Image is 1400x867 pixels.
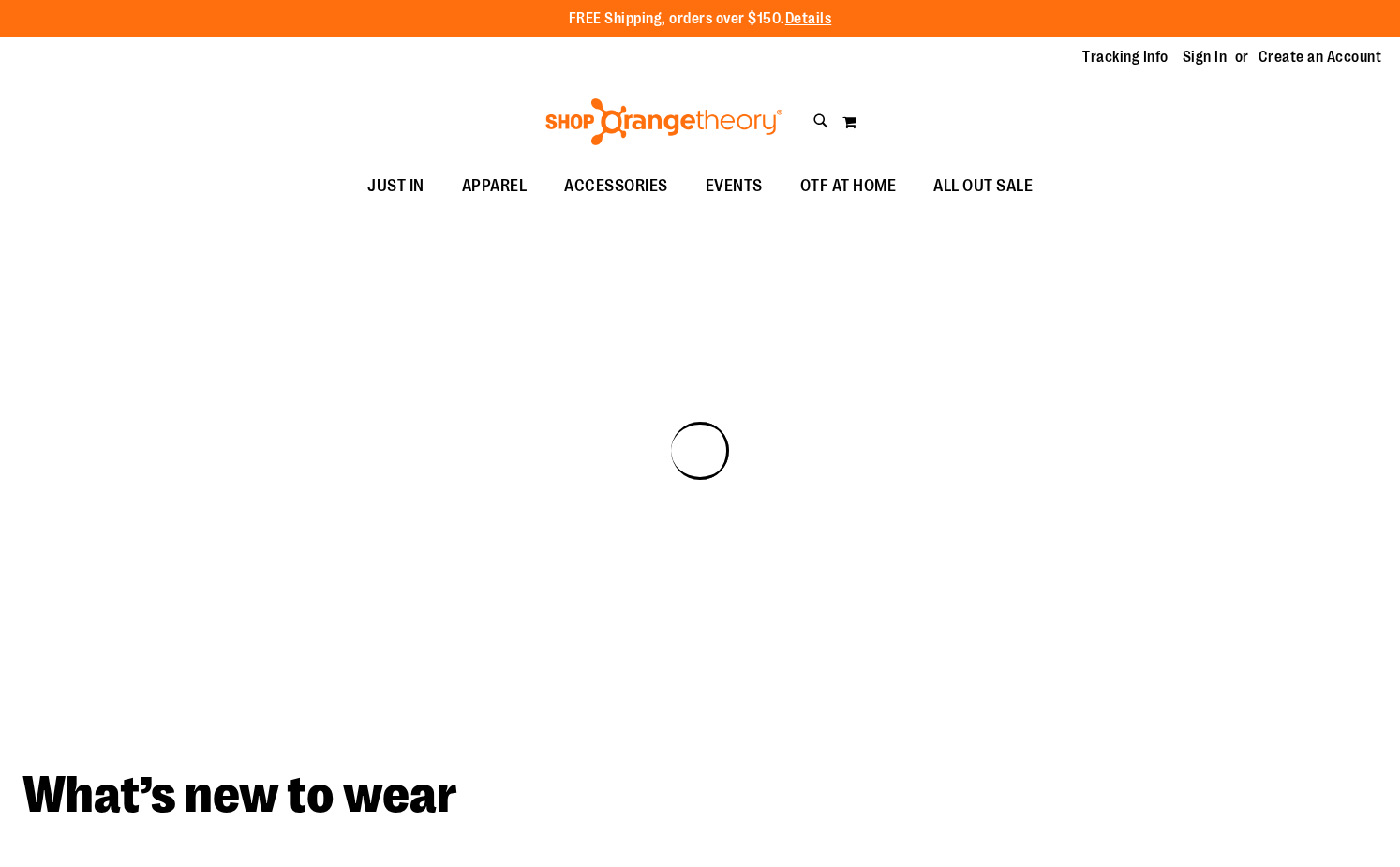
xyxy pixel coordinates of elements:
span: JUST IN [367,165,424,207]
h2: What’s new to wear [22,770,1378,821]
span: APPAREL [462,165,528,207]
p: FREE Shipping, orders over $150. [569,8,832,30]
span: EVENTS [706,165,763,207]
a: Tracking Info [1082,47,1169,67]
span: ACCESSORIES [564,165,668,207]
a: Create an Account [1259,47,1382,67]
a: JUST IN [349,165,443,208]
span: ALL OUT SALE [933,165,1033,207]
img: Shop Orangetheory [543,98,785,145]
a: ACCESSORIES [545,165,687,208]
a: Sign In [1183,47,1228,67]
a: EVENTS [687,165,782,208]
a: OTF AT HOME [782,165,916,208]
a: APPAREL [443,165,546,208]
span: OTF AT HOME [800,165,897,207]
a: Details [785,10,832,27]
a: ALL OUT SALE [915,165,1051,208]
